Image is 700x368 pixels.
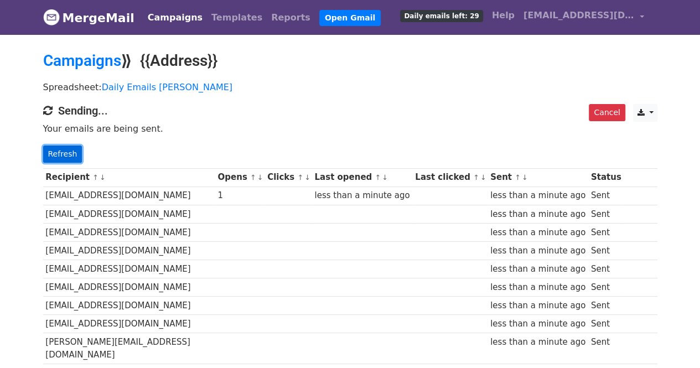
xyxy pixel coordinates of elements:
[265,168,312,186] th: Clicks
[102,82,232,92] a: Daily Emails [PERSON_NAME]
[490,299,585,312] div: less than a minute ago
[43,146,82,163] a: Refresh
[515,173,521,182] a: ↑
[43,104,657,117] h4: Sending...
[375,173,381,182] a: ↑
[43,51,121,70] a: Campaigns
[490,263,585,276] div: less than a minute ago
[43,9,60,25] img: MergeMail logo
[43,168,215,186] th: Recipient
[490,226,585,239] div: less than a minute ago
[480,173,486,182] a: ↓
[43,123,657,134] p: Your emails are being sent.
[43,205,215,223] td: [EMAIL_ADDRESS][DOMAIN_NAME]
[396,4,487,27] a: Daily emails left: 29
[412,168,488,186] th: Last clicked
[490,245,585,257] div: less than a minute ago
[92,173,98,182] a: ↑
[43,241,215,260] td: [EMAIL_ADDRESS][DOMAIN_NAME]
[43,81,657,93] p: Spreadsheet:
[588,333,624,364] td: Sent
[43,333,215,364] td: [PERSON_NAME][EMAIL_ADDRESS][DOMAIN_NAME]
[100,173,106,182] a: ↓
[588,260,624,278] td: Sent
[267,7,315,29] a: Reports
[250,173,256,182] a: ↑
[43,51,657,70] h2: ⟫ {{Address}}
[400,10,483,22] span: Daily emails left: 29
[490,318,585,330] div: less than a minute ago
[304,173,310,182] a: ↓
[490,281,585,294] div: less than a minute ago
[43,315,215,333] td: [EMAIL_ADDRESS][DOMAIN_NAME]
[143,7,207,29] a: Campaigns
[297,173,303,182] a: ↑
[519,4,649,30] a: [EMAIL_ADDRESS][DOMAIN_NAME]
[588,223,624,241] td: Sent
[522,173,528,182] a: ↓
[473,173,479,182] a: ↑
[43,223,215,241] td: [EMAIL_ADDRESS][DOMAIN_NAME]
[217,189,262,202] div: 1
[43,297,215,315] td: [EMAIL_ADDRESS][DOMAIN_NAME]
[257,173,263,182] a: ↓
[207,7,267,29] a: Templates
[588,205,624,223] td: Sent
[588,186,624,205] td: Sent
[43,6,134,29] a: MergeMail
[319,10,381,26] a: Open Gmail
[43,186,215,205] td: [EMAIL_ADDRESS][DOMAIN_NAME]
[490,208,585,221] div: less than a minute ago
[645,315,700,368] iframe: Chat Widget
[588,315,624,333] td: Sent
[488,168,588,186] th: Sent
[588,241,624,260] td: Sent
[488,4,519,27] a: Help
[43,278,215,297] td: [EMAIL_ADDRESS][DOMAIN_NAME]
[43,260,215,278] td: [EMAIL_ADDRESS][DOMAIN_NAME]
[523,9,634,22] span: [EMAIL_ADDRESS][DOMAIN_NAME]
[589,104,625,121] a: Cancel
[215,168,265,186] th: Opens
[314,189,409,202] div: less than a minute ago
[588,168,624,186] th: Status
[490,189,585,202] div: less than a minute ago
[490,336,585,349] div: less than a minute ago
[588,278,624,297] td: Sent
[382,173,388,182] a: ↓
[588,297,624,315] td: Sent
[312,168,413,186] th: Last opened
